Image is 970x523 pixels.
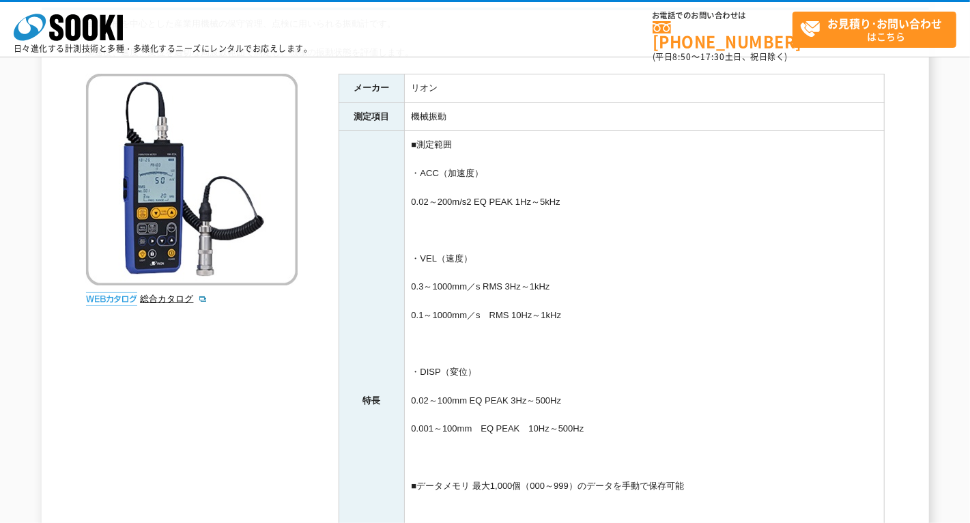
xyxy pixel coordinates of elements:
td: リオン [404,74,884,102]
img: 汎用振動計 VM-82A [86,74,298,285]
a: 総合カタログ [141,294,208,304]
a: お見積り･お問い合わせはこちら [793,12,956,48]
span: お電話でのお問い合わせは [653,12,793,20]
span: はこちら [800,12,956,46]
th: 測定項目 [339,102,404,131]
img: webカタログ [86,292,137,306]
a: [PHONE_NUMBER] [653,21,793,49]
p: 日々進化する計測技術と多種・多様化するニーズにレンタルでお応えします。 [14,44,313,53]
td: 機械振動 [404,102,884,131]
span: (平日 ～ 土日、祝日除く) [653,51,788,63]
strong: お見積り･お問い合わせ [828,15,943,31]
th: メーカー [339,74,404,102]
span: 8:50 [673,51,692,63]
span: 17:30 [700,51,725,63]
